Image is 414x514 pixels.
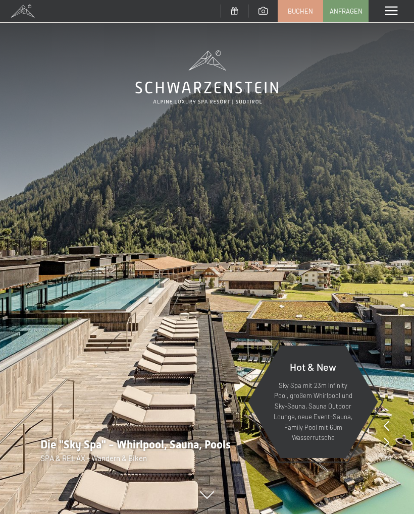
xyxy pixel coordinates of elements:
a: Hot & New Sky Spa mit 23m Infinity Pool, großem Whirlpool und Sky-Sauna, Sauna Outdoor Lounge, ne... [247,345,379,459]
span: 1 [381,452,384,464]
a: Anfragen [324,1,368,22]
span: Die "Sky Spa" - Whirlpool, Sauna, Pools [40,438,231,451]
span: Hot & New [290,361,336,373]
span: / [384,452,387,464]
p: Sky Spa mit 23m Infinity Pool, großem Whirlpool und Sky-Sauna, Sauna Outdoor Lounge, neue Event-S... [273,380,353,443]
span: SPA & RELAX - Wandern & Biken [40,453,147,463]
span: 8 [387,452,391,464]
a: Buchen [278,1,323,22]
span: Anfragen [330,7,363,16]
span: Buchen [288,7,313,16]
